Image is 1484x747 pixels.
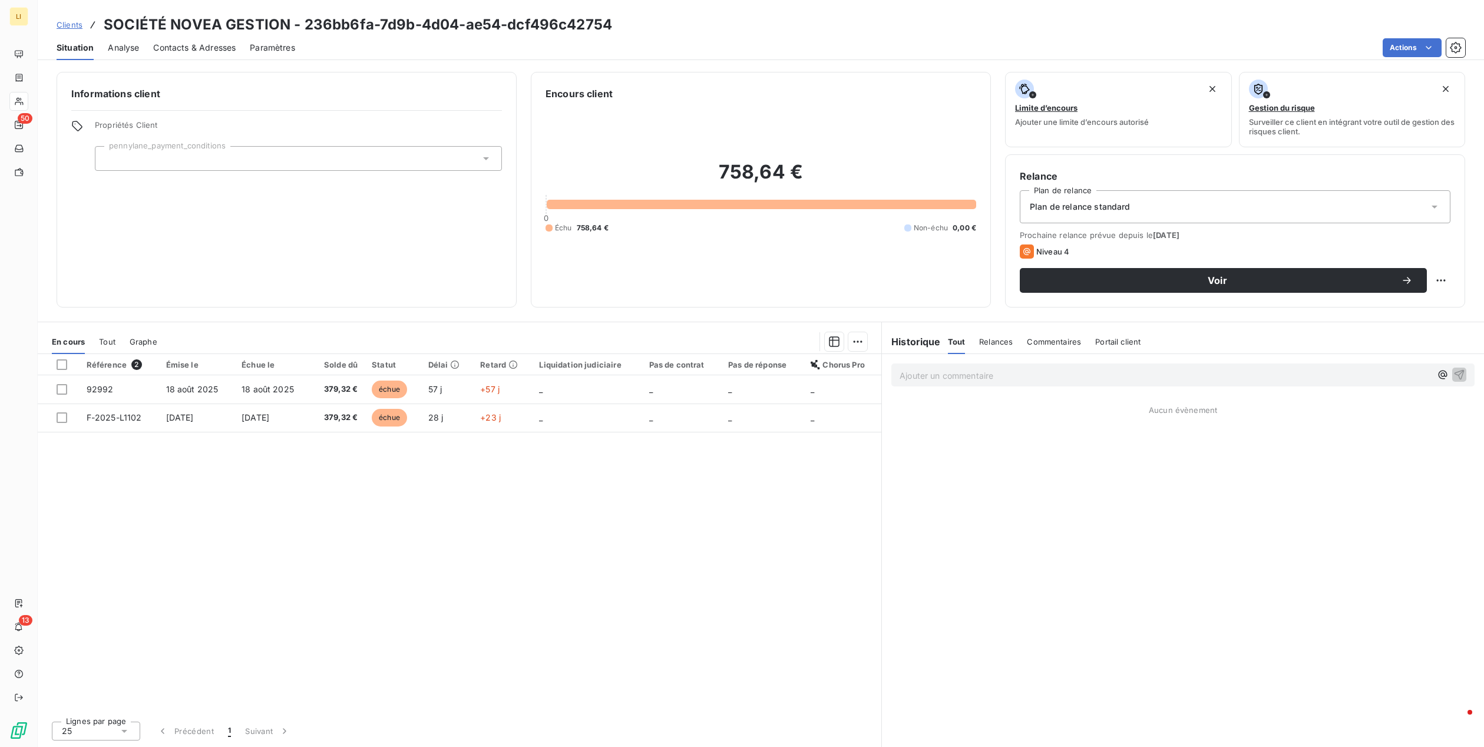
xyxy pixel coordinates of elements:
[318,384,358,395] span: 379,32 €
[87,412,142,422] span: F-2025-L1102
[250,42,295,54] span: Paramètres
[238,719,298,743] button: Suivant
[480,360,525,369] div: Retard
[1036,247,1069,256] span: Niveau 4
[546,87,613,101] h6: Encours client
[480,412,501,422] span: +23 j
[1239,72,1466,147] button: Gestion du risqueSurveiller ce client en intégrant votre outil de gestion des risques client.
[9,721,28,740] img: Logo LeanPay
[242,384,294,394] span: 18 août 2025
[52,337,85,346] span: En cours
[1020,169,1450,183] h6: Relance
[811,412,814,422] span: _
[539,384,543,394] span: _
[428,412,444,422] span: 28 j
[728,384,732,394] span: _
[882,335,941,349] h6: Historique
[555,223,572,233] span: Échu
[87,384,114,394] span: 92992
[18,113,32,124] span: 50
[57,20,82,29] span: Clients
[95,120,502,137] span: Propriétés Client
[318,360,358,369] div: Solde dû
[57,42,94,54] span: Situation
[1383,38,1442,57] button: Actions
[71,87,502,101] h6: Informations client
[166,412,194,422] span: [DATE]
[1249,117,1456,136] span: Surveiller ce client en intégrant votre outil de gestion des risques client.
[948,337,966,346] span: Tout
[372,381,407,398] span: échue
[1005,72,1232,147] button: Limite d’encoursAjouter une limite d’encours autorisé
[166,360,228,369] div: Émise le
[649,360,715,369] div: Pas de contrat
[1095,337,1141,346] span: Portail client
[1153,230,1179,240] span: [DATE]
[649,412,653,422] span: _
[1249,103,1315,113] span: Gestion du risque
[539,412,543,422] span: _
[811,384,814,394] span: _
[953,223,976,233] span: 0,00 €
[544,213,548,223] span: 0
[228,725,231,737] span: 1
[105,153,114,164] input: Ajouter une valeur
[728,412,732,422] span: _
[480,384,500,394] span: +57 j
[372,409,407,427] span: échue
[99,337,115,346] span: Tout
[1027,337,1081,346] span: Commentaires
[1149,405,1217,415] span: Aucun évènement
[104,14,612,35] h3: SOCIÉTÉ NOVEA GESTION - 236bb6fa-7d9b-4d04-ae54-dcf496c42754
[130,337,157,346] span: Graphe
[1020,268,1427,293] button: Voir
[1444,707,1472,735] iframe: Intercom live chat
[242,360,303,369] div: Échue le
[914,223,948,233] span: Non-échu
[649,384,653,394] span: _
[428,384,442,394] span: 57 j
[150,719,221,743] button: Précédent
[166,384,219,394] span: 18 août 2025
[108,42,139,54] span: Analyse
[153,42,236,54] span: Contacts & Adresses
[242,412,269,422] span: [DATE]
[1015,103,1078,113] span: Limite d’encours
[1030,201,1131,213] span: Plan de relance standard
[221,719,238,743] button: 1
[428,360,467,369] div: Délai
[728,360,796,369] div: Pas de réponse
[9,7,28,26] div: LI
[87,359,152,370] div: Référence
[1020,230,1450,240] span: Prochaine relance prévue depuis le
[546,160,976,196] h2: 758,64 €
[57,19,82,31] a: Clients
[811,360,874,369] div: Chorus Pro
[372,360,414,369] div: Statut
[318,412,358,424] span: 379,32 €
[131,359,142,370] span: 2
[1015,117,1149,127] span: Ajouter une limite d’encours autorisé
[19,615,32,626] span: 13
[1034,276,1401,285] span: Voir
[62,725,72,737] span: 25
[577,223,609,233] span: 758,64 €
[979,337,1013,346] span: Relances
[539,360,634,369] div: Liquidation judiciaire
